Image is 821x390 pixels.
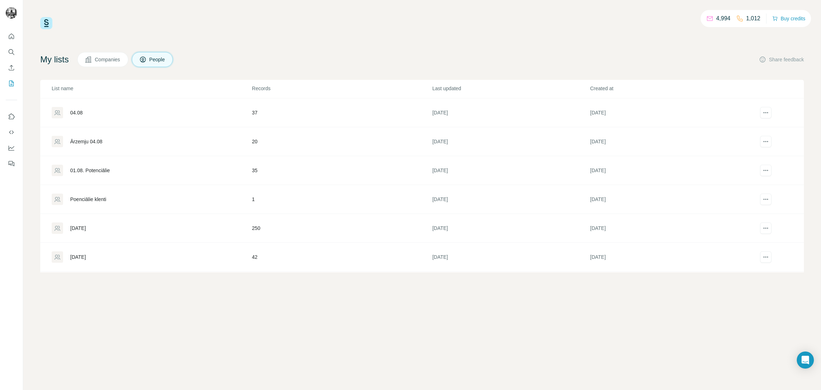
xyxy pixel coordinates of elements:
button: Buy credits [772,14,805,24]
button: actions [760,107,771,118]
td: [DATE] [590,272,748,301]
p: List name [52,85,251,92]
td: [DATE] [432,98,590,127]
p: 4,994 [716,14,730,23]
td: [DATE] [432,127,590,156]
td: [DATE] [590,185,748,214]
button: actions [760,222,771,234]
td: 7 [252,272,432,301]
td: [DATE] [432,185,590,214]
td: 42 [252,243,432,272]
div: Poenciālie klenti [70,196,106,203]
button: Share feedback [759,56,804,63]
img: Surfe Logo [40,17,52,29]
img: Avatar [6,7,17,19]
button: Enrich CSV [6,61,17,74]
td: [DATE] [590,127,748,156]
td: [DATE] [432,272,590,301]
td: 250 [252,214,432,243]
div: [DATE] [70,253,86,261]
td: [DATE] [432,214,590,243]
div: 04.08 [70,109,83,116]
td: [DATE] [590,98,748,127]
button: actions [760,251,771,263]
button: Use Surfe on LinkedIn [6,110,17,123]
p: 1,012 [746,14,760,23]
span: Companies [95,56,121,63]
button: Dashboard [6,142,17,154]
td: 1 [252,185,432,214]
td: [DATE] [590,156,748,185]
span: People [149,56,166,63]
button: Search [6,46,17,58]
button: Quick start [6,30,17,43]
div: Ārzemju 04.08 [70,138,102,145]
button: Feedback [6,157,17,170]
td: 37 [252,98,432,127]
button: My lists [6,77,17,90]
td: [DATE] [590,214,748,243]
td: [DATE] [590,243,748,272]
div: [DATE] [70,225,86,232]
td: 20 [252,127,432,156]
td: 35 [252,156,432,185]
p: Created at [590,85,747,92]
button: actions [760,165,771,176]
button: Use Surfe API [6,126,17,139]
div: 01.08. Potenciālie [70,167,110,174]
p: Records [252,85,432,92]
p: Last updated [432,85,589,92]
td: [DATE] [432,243,590,272]
button: actions [760,136,771,147]
button: actions [760,194,771,205]
td: [DATE] [432,156,590,185]
h4: My lists [40,54,69,65]
div: Open Intercom Messenger [797,351,814,369]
